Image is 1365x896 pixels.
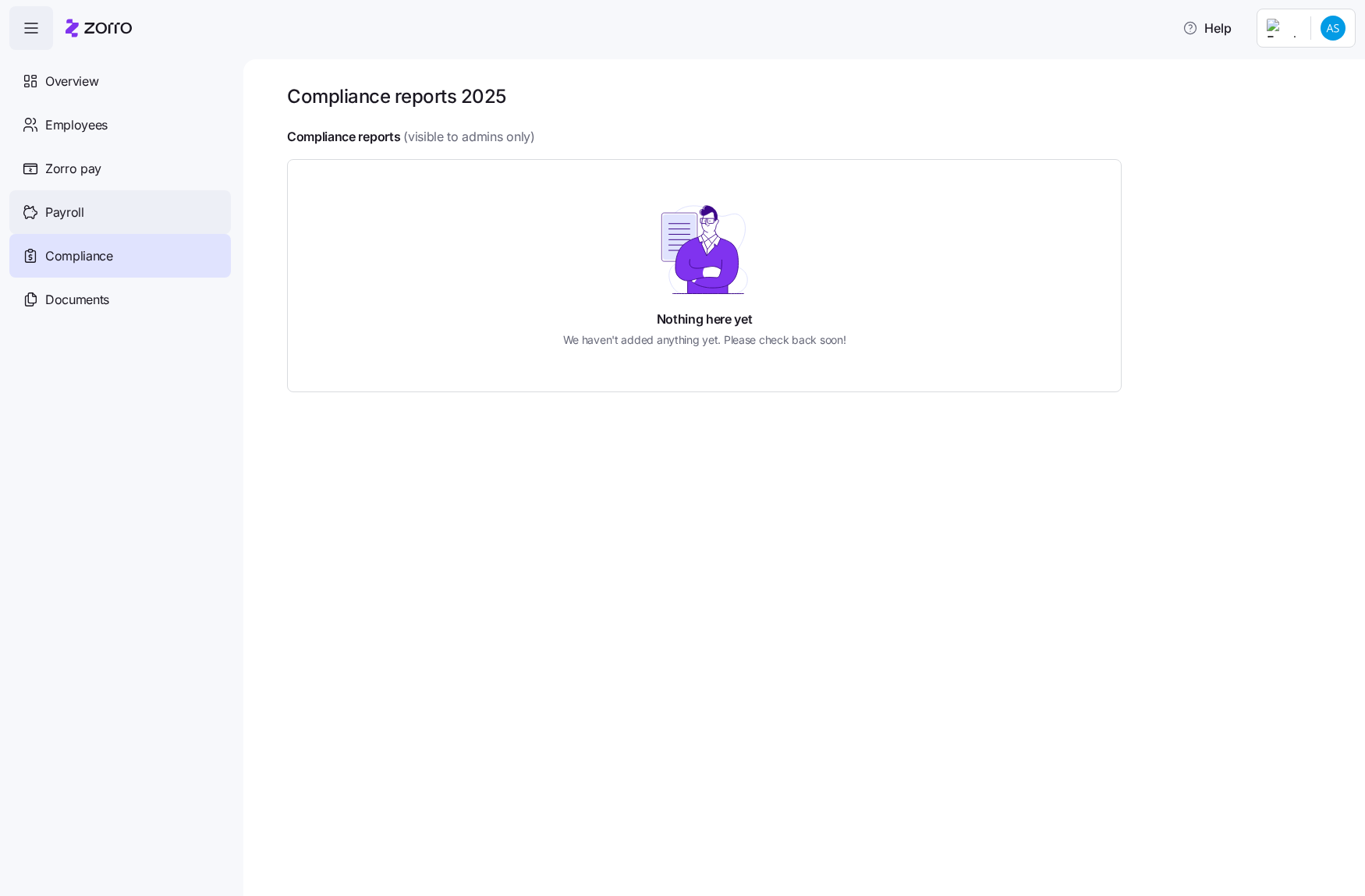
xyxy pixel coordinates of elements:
[657,310,753,328] h4: Nothing here yet
[1170,12,1244,44] button: Help
[9,147,231,190] a: Zorro pay
[45,290,109,310] span: Documents
[1321,16,1345,41] img: 6868d2b515736b2f1331ef8d07e4bd0e
[1182,19,1232,37] span: Help
[45,72,98,91] span: Overview
[403,127,534,147] span: (visible to admins only)
[9,190,231,234] a: Payroll
[563,331,846,348] h5: We haven't added anything yet. Please check back soon!
[45,115,108,135] span: Employees
[9,59,231,103] a: Overview
[9,234,231,278] a: Compliance
[287,84,506,108] h1: Compliance reports 2025
[45,203,84,222] span: Payroll
[1267,19,1298,37] img: Employer logo
[45,246,113,266] span: Compliance
[287,128,400,146] h4: Compliance reports
[9,103,231,147] a: Employees
[9,278,231,321] a: Documents
[45,159,101,179] span: Zorro pay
